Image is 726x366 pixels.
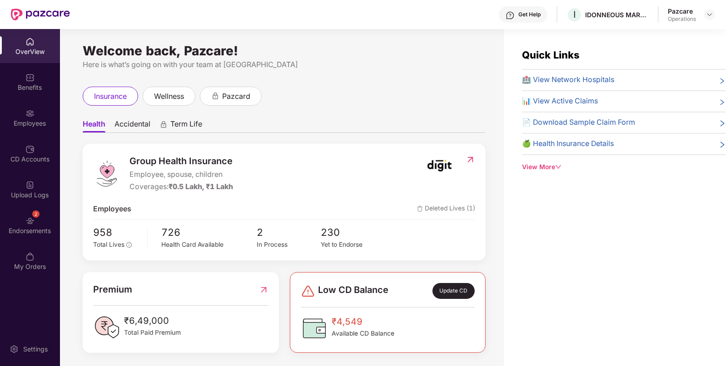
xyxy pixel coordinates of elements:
span: pazcard [222,91,250,102]
div: animation [211,92,219,100]
div: 2 [32,210,40,218]
img: svg+xml;base64,PHN2ZyBpZD0iU2V0dGluZy0yMHgyMCIgeG1sbnM9Imh0dHA6Ly93d3cudzMub3JnLzIwMDAvc3ZnIiB3aW... [10,345,19,354]
span: wellness [154,91,184,102]
span: right [719,76,726,86]
span: ₹4,549 [332,315,394,329]
span: ₹6,49,000 [124,314,181,328]
div: Health Card Available [161,240,257,250]
img: PaidPremiumIcon [93,314,120,341]
img: svg+xml;base64,PHN2ZyBpZD0iSGVscC0zMngzMiIgeG1sbnM9Imh0dHA6Ly93d3cudzMub3JnLzIwMDAvc3ZnIiB3aWR0aD... [506,11,515,20]
img: svg+xml;base64,PHN2ZyBpZD0iSG9tZSIgeG1sbnM9Imh0dHA6Ly93d3cudzMub3JnLzIwMDAvc3ZnIiB3aWR0aD0iMjAiIG... [25,37,35,46]
span: Low CD Balance [318,283,388,298]
div: Yet to Endorse [321,240,384,250]
div: Here is what’s going on with your team at [GEOGRAPHIC_DATA] [83,59,486,70]
div: Settings [20,345,50,354]
span: down [555,164,562,170]
img: deleteIcon [417,206,423,212]
span: Accidental [114,119,150,132]
div: Coverages: [129,181,233,193]
div: Welcome back, Pazcare! [83,47,486,54]
img: RedirectIcon [466,155,475,164]
span: Total Paid Premium [124,328,181,338]
img: RedirectIcon [259,283,269,297]
span: Employees [93,204,131,215]
span: Employee, spouse, children [129,169,233,181]
div: Update CD [433,283,475,298]
img: svg+xml;base64,PHN2ZyBpZD0iRW5kb3JzZW1lbnRzIiB4bWxucz0iaHR0cDovL3d3dy53My5vcmcvMjAwMC9zdmciIHdpZH... [25,216,35,225]
img: svg+xml;base64,PHN2ZyBpZD0iRGFuZ2VyLTMyeDMyIiB4bWxucz0iaHR0cDovL3d3dy53My5vcmcvMjAwMC9zdmciIHdpZH... [301,284,315,298]
img: svg+xml;base64,PHN2ZyBpZD0iQ0RfQWNjb3VudHMiIGRhdGEtbmFtZT0iQ0QgQWNjb3VudHMiIHhtbG5zPSJodHRwOi8vd3... [25,145,35,154]
img: insurerIcon [423,154,457,177]
img: svg+xml;base64,PHN2ZyBpZD0iRHJvcGRvd24tMzJ4MzIiIHhtbG5zPSJodHRwOi8vd3d3LnczLm9yZy8yMDAwL3N2ZyIgd2... [706,11,713,18]
span: 🏥 View Network Hospitals [522,74,614,86]
img: logo [93,160,120,187]
span: Quick Links [522,49,579,61]
img: New Pazcare Logo [11,9,70,20]
span: ₹0.5 Lakh, ₹1 Lakh [169,182,233,191]
span: Health [83,119,105,132]
img: svg+xml;base64,PHN2ZyBpZD0iQmVuZWZpdHMiIHhtbG5zPSJodHRwOi8vd3d3LnczLm9yZy8yMDAwL3N2ZyIgd2lkdGg9Ij... [25,73,35,82]
span: Term Life [170,119,202,132]
span: 726 [161,224,257,240]
img: svg+xml;base64,PHN2ZyBpZD0iRW1wbG95ZWVzIiB4bWxucz0iaHR0cDovL3d3dy53My5vcmcvMjAwMC9zdmciIHdpZHRoPS... [25,109,35,118]
span: Available CD Balance [332,329,394,339]
span: Premium [93,283,132,297]
div: Operations [668,15,696,23]
span: 🍏 Health Insurance Details [522,138,614,150]
span: right [719,119,726,128]
span: info-circle [126,242,132,248]
div: In Process [257,240,321,250]
div: View More [522,162,726,172]
span: Deleted Lives (1) [417,204,475,215]
span: 📊 View Active Claims [522,96,598,107]
img: svg+xml;base64,PHN2ZyBpZD0iVXBsb2FkX0xvZ3MiIGRhdGEtbmFtZT0iVXBsb2FkIExvZ3MiIHhtbG5zPSJodHRwOi8vd3... [25,181,35,190]
div: Get Help [518,11,541,18]
span: insurance [94,91,127,102]
span: Group Health Insurance [129,154,233,168]
span: I [573,9,576,20]
div: IDONNEOUS MARKETING SERVICES PRIVATE LIMITED- champion [585,10,649,19]
div: animation [159,120,168,128]
span: 2 [257,224,321,240]
span: 📄 Download Sample Claim Form [522,117,635,128]
div: Pazcare [668,7,696,15]
span: right [719,140,726,150]
img: CDBalanceIcon [301,315,328,342]
span: right [719,98,726,107]
img: svg+xml;base64,PHN2ZyBpZD0iTXlfT3JkZXJzIiBkYXRhLW5hbWU9Ik15IE9yZGVycyIgeG1sbnM9Imh0dHA6Ly93d3cudz... [25,252,35,261]
span: Total Lives [93,241,124,248]
span: 230 [321,224,384,240]
span: 958 [93,224,141,240]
